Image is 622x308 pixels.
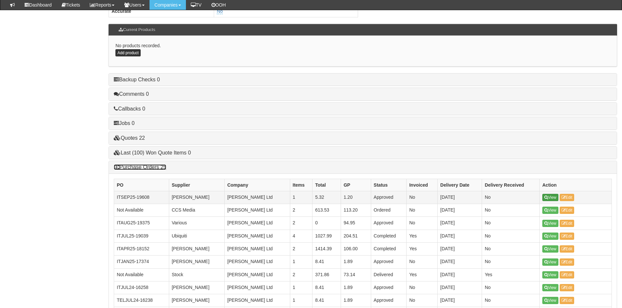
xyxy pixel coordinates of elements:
[482,256,540,268] td: No
[407,204,438,217] td: No
[371,294,407,307] td: Approved
[225,268,290,281] td: [PERSON_NAME] Ltd
[542,258,558,266] a: View
[341,256,371,268] td: 1.89
[114,242,169,255] td: ITAPR25-18152
[114,256,169,268] td: ITJAN25-17374
[114,281,169,294] td: ITJUL24-16258
[290,217,312,230] td: 2
[482,191,540,204] td: No
[114,230,169,242] td: ITJUL25-19039
[225,191,290,204] td: [PERSON_NAME] Ltd
[542,271,558,278] a: View
[312,191,341,204] td: 5.32
[407,217,438,230] td: No
[169,230,224,242] td: Ubiquiti
[437,217,482,230] td: [DATE]
[115,24,158,35] h3: Current Products
[225,179,290,191] th: Company
[225,204,290,217] td: [PERSON_NAME] Ltd
[542,207,558,214] a: View
[371,230,407,242] td: Completed
[114,164,166,170] a: Purchase Orders 25
[437,294,482,307] td: [DATE]
[312,268,341,281] td: 371.86
[437,268,482,281] td: [DATE]
[371,256,407,268] td: Approved
[482,179,540,191] th: Delivery Received
[371,281,407,294] td: Approved
[225,256,290,268] td: [PERSON_NAME] Ltd
[312,179,341,191] th: Total
[542,220,558,227] a: View
[114,268,169,281] td: Not Available
[114,91,149,97] a: Comments 0
[312,294,341,307] td: 8.41
[225,294,290,307] td: [PERSON_NAME] Ltd
[341,268,371,281] td: 73.14
[290,204,312,217] td: 2
[169,242,224,255] td: [PERSON_NAME]
[542,297,558,304] a: View
[560,207,574,214] a: Edit
[114,150,191,155] a: Last (100) Won Quote Items 0
[437,179,482,191] th: Delivery Date
[437,230,482,242] td: [DATE]
[437,256,482,268] td: [DATE]
[560,194,574,201] a: Edit
[114,217,169,230] td: ITAUG25-19375
[341,242,371,255] td: 106.00
[109,36,617,66] div: No products recorded.
[290,179,312,191] th: Items
[114,179,169,191] th: PO
[407,268,438,281] td: Yes
[560,245,574,253] a: Edit
[437,191,482,204] td: [DATE]
[312,204,341,217] td: 613.53
[312,230,341,242] td: 1027.99
[290,191,312,204] td: 1
[407,256,438,268] td: No
[341,204,371,217] td: 113.20
[225,217,290,230] td: [PERSON_NAME] Ltd
[341,191,371,204] td: 1.20
[482,230,540,242] td: No
[341,281,371,294] td: 1.89
[341,179,371,191] th: GP
[539,179,612,191] th: Action
[312,256,341,268] td: 8.41
[437,281,482,294] td: [DATE]
[371,268,407,281] td: Delivered
[169,256,224,268] td: [PERSON_NAME]
[482,204,540,217] td: No
[225,242,290,255] td: [PERSON_NAME] Ltd
[114,294,169,307] td: TELJUL24-16238
[225,281,290,294] td: [PERSON_NAME] Ltd
[109,5,214,17] th: Accurate
[290,256,312,268] td: 1
[407,179,438,191] th: Invoiced
[169,281,224,294] td: [PERSON_NAME]
[341,294,371,307] td: 1.89
[371,242,407,255] td: Completed
[114,191,169,204] td: ITSEP25-19608
[169,191,224,204] td: [PERSON_NAME]
[482,281,540,294] td: No
[169,179,224,191] th: Supplier
[290,268,312,281] td: 2
[290,242,312,255] td: 2
[169,294,224,307] td: [PERSON_NAME]
[542,194,558,201] a: View
[407,281,438,294] td: No
[217,9,223,14] a: No
[560,258,574,266] a: Edit
[371,179,407,191] th: Status
[312,242,341,255] td: 1414.39
[290,230,312,242] td: 4
[560,297,574,304] a: Edit
[115,49,141,56] a: Add product
[371,204,407,217] td: Ordered
[542,245,558,253] a: View
[371,217,407,230] td: Approved
[482,217,540,230] td: No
